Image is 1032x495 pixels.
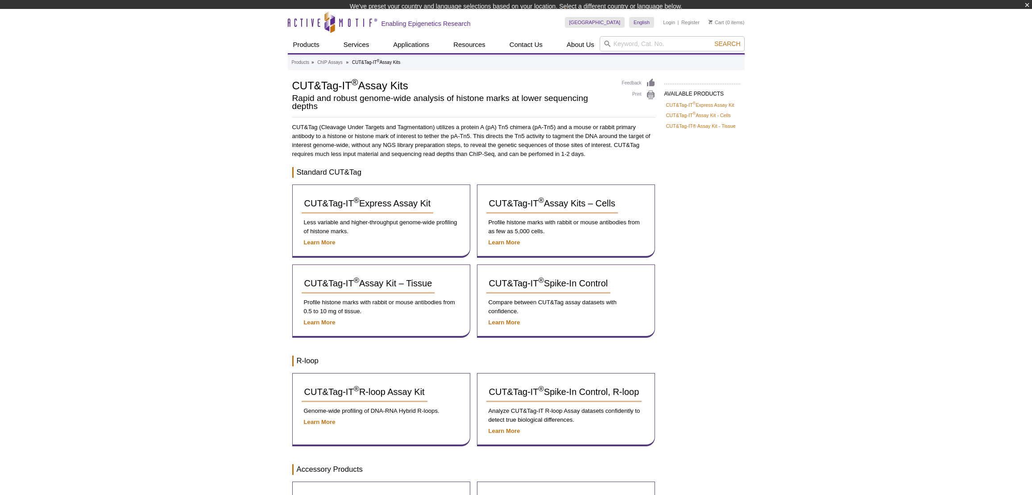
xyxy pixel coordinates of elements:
a: Learn More [489,428,520,434]
a: [GEOGRAPHIC_DATA] [565,17,625,28]
p: Genome-wide profiling of DNA-RNA Hybrid R-loops. [302,407,461,415]
sup: ® [377,59,380,63]
a: CUT&Tag-IT®Express Assay Kit [302,194,433,214]
p: Less variable and higher-throughput genome-wide profiling of histone marks. [302,218,461,236]
h2: AVAILABLE PRODUCTS [664,84,740,100]
sup: ® [354,277,359,285]
a: CUT&Tag-IT®Express Assay Kit [666,101,734,109]
h1: CUT&Tag-IT Assay Kits [292,78,613,92]
sup: ® [354,385,359,394]
sup: ® [693,112,696,116]
a: CUT&Tag-IT®Assay Kits – Cells [486,194,618,214]
a: About Us [561,36,600,53]
a: Login [663,19,675,25]
a: Learn More [304,319,336,326]
p: Analyze CUT&Tag-IT R-loop Assay datasets confidently to detect true biological differences. [486,407,646,424]
a: English [629,17,654,28]
a: Learn More [489,319,520,326]
a: CUT&Tag-IT®Spike-In Control [486,274,611,294]
a: Cart [709,19,724,25]
img: Your Cart [709,20,713,24]
p: Compare between CUT&Tag assay datasets with confidence. [486,298,646,316]
li: | [678,17,679,28]
span: CUT&Tag-IT Spike-In Control [489,278,608,288]
input: Keyword, Cat. No. [600,36,745,51]
a: Applications [388,36,435,53]
sup: ® [539,197,544,205]
a: Feedback [622,78,655,88]
a: CUT&Tag-IT®Assay Kit - Cells [666,111,731,119]
a: CUT&Tag-IT® Assay Kit - Tissue [666,122,736,130]
a: Learn More [304,419,336,425]
span: Search [714,40,740,47]
button: Search [712,40,743,48]
h2: Rapid and robust genome-wide analysis of histone marks at lower sequencing depths [292,94,613,110]
sup: ® [354,197,359,205]
a: CUT&Tag-IT®Assay Kit – Tissue [302,274,435,294]
li: (0 items) [709,17,745,28]
sup: ® [539,385,544,394]
a: Products [288,36,325,53]
h3: Standard CUT&Tag [292,167,655,178]
span: CUT&Tag-IT Spike-In Control, R-loop [489,387,639,397]
a: Learn More [304,239,336,246]
img: Change Here [564,7,588,28]
a: Register [681,19,700,25]
p: Profile histone marks with rabbit or mouse antibodies from 0.5 to 10 mg of tissue. [302,298,461,316]
a: Products [292,59,309,67]
sup: ® [693,101,696,105]
p: CUT&Tag (Cleavage Under Targets and Tagmentation) utilizes a protein A (pA) Tn5 chimera (pA-Tn5) ... [292,123,655,159]
span: CUT&Tag-IT Express Assay Kit [304,198,431,208]
li: CUT&Tag-IT Assay Kits [352,60,400,65]
a: Services [338,36,375,53]
sup: ® [352,77,358,87]
span: CUT&Tag-IT Assay Kits – Cells [489,198,615,208]
a: CUT&Tag-IT®Spike-In Control, R-loop [486,382,642,402]
h3: Accessory Products [292,464,655,475]
p: Profile histone marks with rabbit or mouse antibodies from as few as 5,000 cells. [486,218,646,236]
a: Resources [448,36,491,53]
span: CUT&Tag-IT R-loop Assay Kit [304,387,425,397]
h2: Enabling Epigenetics Research [381,20,471,28]
a: ChIP Assays [317,59,343,67]
a: CUT&Tag-IT®R-loop Assay Kit [302,382,427,402]
span: CUT&Tag-IT Assay Kit – Tissue [304,278,432,288]
li: » [346,60,349,65]
h3: R-loop [292,356,655,366]
a: Learn More [489,239,520,246]
a: Print [622,90,655,100]
a: Contact Us [504,36,548,53]
li: » [311,60,314,65]
sup: ® [539,277,544,285]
